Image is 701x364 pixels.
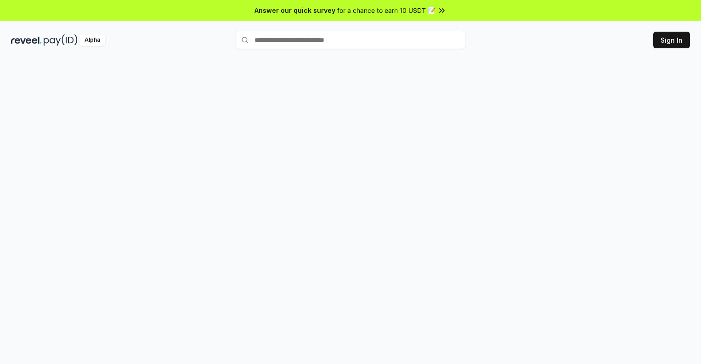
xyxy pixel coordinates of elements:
[11,34,42,46] img: reveel_dark
[44,34,78,46] img: pay_id
[337,6,435,15] span: for a chance to earn 10 USDT 📝
[653,32,690,48] button: Sign In
[79,34,105,46] div: Alpha
[254,6,335,15] span: Answer our quick survey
